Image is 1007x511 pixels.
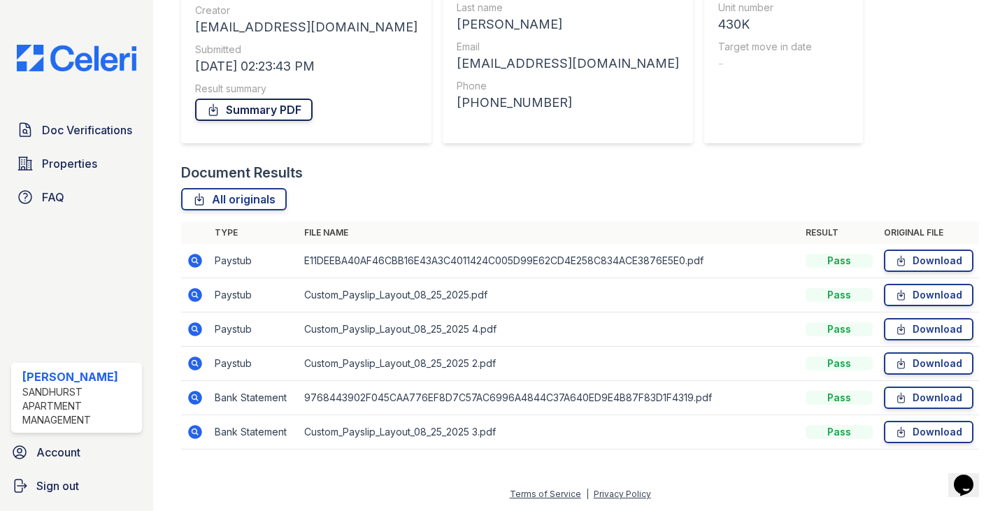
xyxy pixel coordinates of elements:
[299,347,800,381] td: Custom_Payslip_Layout_08_25_2025 2.pdf
[181,188,287,210] a: All originals
[806,322,873,336] div: Pass
[806,391,873,405] div: Pass
[299,278,800,312] td: Custom_Payslip_Layout_08_25_2025.pdf
[884,421,973,443] a: Download
[586,489,589,499] div: |
[878,222,979,244] th: Original file
[209,415,299,449] td: Bank Statement
[195,43,417,57] div: Submitted
[884,318,973,340] a: Download
[6,438,148,466] a: Account
[11,116,142,144] a: Doc Verifications
[209,347,299,381] td: Paystub
[22,368,136,385] div: [PERSON_NAME]
[718,40,849,54] div: Target move in date
[806,254,873,268] div: Pass
[806,425,873,439] div: Pass
[948,455,993,497] iframe: chat widget
[195,3,417,17] div: Creator
[457,79,679,93] div: Phone
[195,82,417,96] div: Result summary
[209,244,299,278] td: Paystub
[806,288,873,302] div: Pass
[884,250,973,272] a: Download
[457,54,679,73] div: [EMAIL_ADDRESS][DOMAIN_NAME]
[457,15,679,34] div: [PERSON_NAME]
[299,312,800,347] td: Custom_Payslip_Layout_08_25_2025 4.pdf
[195,57,417,76] div: [DATE] 02:23:43 PM
[299,415,800,449] td: Custom_Payslip_Layout_08_25_2025 3.pdf
[299,381,800,415] td: 9768443902F045CAA776EF8D7C57AC6996A4844C37A640ED9E4B87F83D1F4319.pdf
[718,15,849,34] div: 430K
[884,284,973,306] a: Download
[6,45,148,71] img: CE_Logo_Blue-a8612792a0a2168367f1c8372b55b34899dd931a85d93a1a3d3e32e68fde9ad4.png
[195,17,417,37] div: [EMAIL_ADDRESS][DOMAIN_NAME]
[42,189,64,206] span: FAQ
[800,222,878,244] th: Result
[195,99,313,121] a: Summary PDF
[457,40,679,54] div: Email
[209,312,299,347] td: Paystub
[510,489,581,499] a: Terms of Service
[884,387,973,409] a: Download
[457,1,679,15] div: Last name
[11,183,142,211] a: FAQ
[6,472,148,500] a: Sign out
[594,489,651,499] a: Privacy Policy
[209,278,299,312] td: Paystub
[36,444,80,461] span: Account
[209,381,299,415] td: Bank Statement
[42,155,97,172] span: Properties
[299,222,800,244] th: File name
[457,93,679,113] div: [PHONE_NUMBER]
[806,357,873,370] div: Pass
[22,385,136,427] div: Sandhurst Apartment Management
[884,352,973,375] a: Download
[718,54,849,73] div: -
[11,150,142,178] a: Properties
[299,244,800,278] td: E11DEEBA40AF46CBB16E43A3C4011424C005D99E62CD4E258C834ACE3876E5E0.pdf
[36,477,79,494] span: Sign out
[42,122,132,138] span: Doc Verifications
[181,163,303,182] div: Document Results
[209,222,299,244] th: Type
[718,1,849,15] div: Unit number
